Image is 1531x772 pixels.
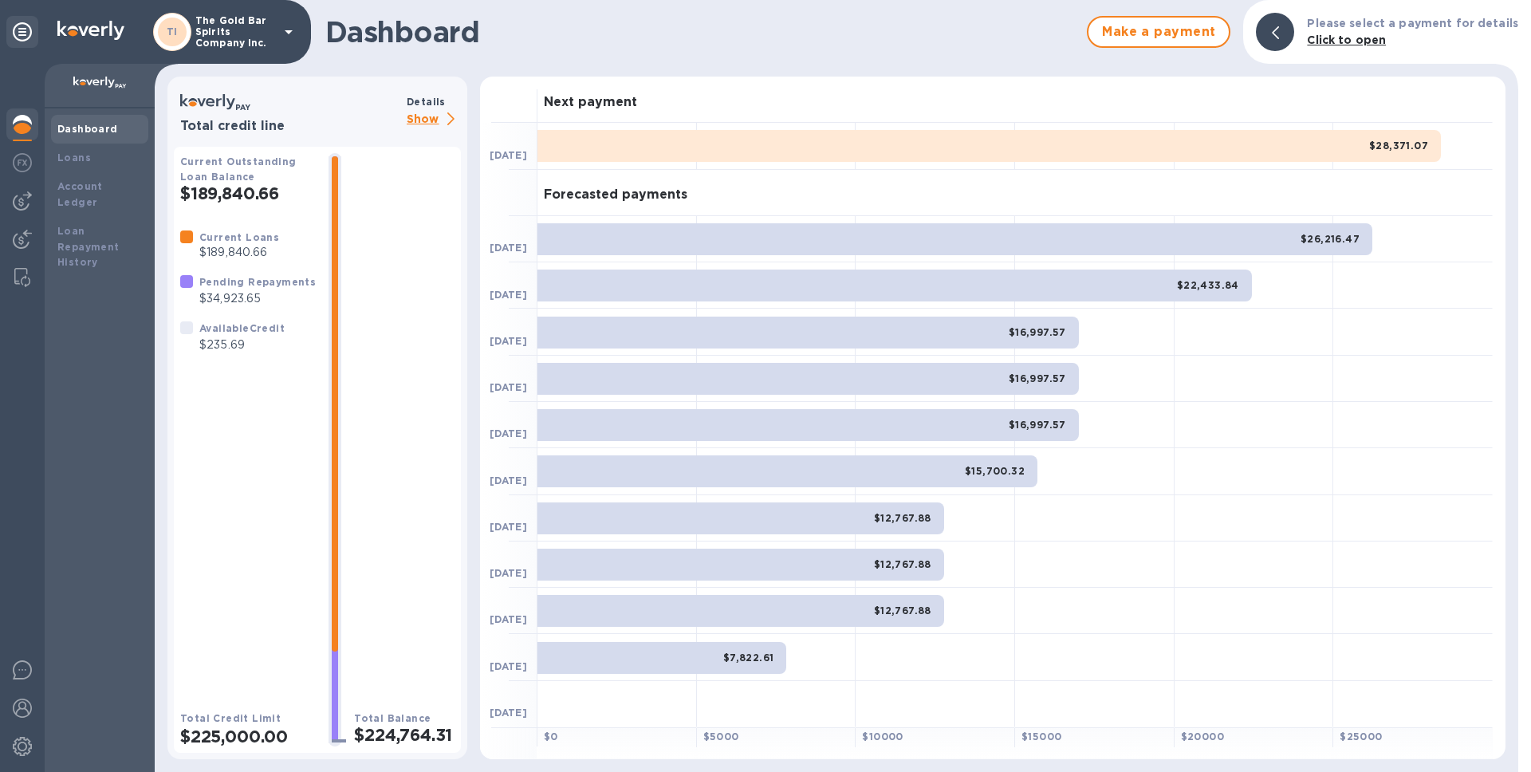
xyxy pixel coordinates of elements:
[874,605,931,616] b: $12,767.88
[199,290,316,307] p: $34,923.65
[13,153,32,172] img: Foreign exchange
[1301,233,1360,245] b: $26,216.47
[1101,22,1216,41] span: Make a payment
[407,96,446,108] b: Details
[703,731,739,742] b: $ 5000
[57,225,120,269] b: Loan Repayment History
[544,731,558,742] b: $ 0
[1009,326,1066,338] b: $16,997.57
[1181,731,1224,742] b: $ 20000
[1340,731,1382,742] b: $ 25000
[199,337,285,353] p: $235.69
[490,335,527,347] b: [DATE]
[1369,140,1428,152] b: $28,371.07
[490,521,527,533] b: [DATE]
[1021,731,1061,742] b: $ 15000
[199,276,316,288] b: Pending Repayments
[57,152,91,163] b: Loans
[180,727,316,746] h2: $225,000.00
[1009,372,1066,384] b: $16,997.57
[490,289,527,301] b: [DATE]
[965,465,1025,477] b: $15,700.32
[1009,419,1066,431] b: $16,997.57
[57,123,118,135] b: Dashboard
[874,512,931,524] b: $12,767.88
[354,725,455,745] h2: $224,764.31
[325,15,1079,49] h1: Dashboard
[199,231,279,243] b: Current Loans
[490,381,527,393] b: [DATE]
[490,242,527,254] b: [DATE]
[195,15,275,49] p: The Gold Bar Spirits Company Inc.
[199,244,279,261] p: $189,840.66
[6,16,38,48] div: Unpin categories
[407,110,461,130] p: Show
[490,475,527,486] b: [DATE]
[490,567,527,579] b: [DATE]
[490,660,527,672] b: [DATE]
[490,149,527,161] b: [DATE]
[490,427,527,439] b: [DATE]
[862,731,903,742] b: $ 10000
[57,180,103,208] b: Account Ledger
[180,119,400,134] h3: Total credit line
[354,712,431,724] b: Total Balance
[490,613,527,625] b: [DATE]
[874,558,931,570] b: $12,767.88
[723,652,774,664] b: $7,822.61
[167,26,178,37] b: TI
[1177,279,1239,291] b: $22,433.84
[1087,16,1230,48] button: Make a payment
[544,187,687,203] h3: Forecasted payments
[180,712,281,724] b: Total Credit Limit
[57,21,124,40] img: Logo
[490,707,527,719] b: [DATE]
[199,322,285,334] b: Available Credit
[180,156,297,183] b: Current Outstanding Loan Balance
[544,95,637,110] h3: Next payment
[180,183,316,203] h2: $189,840.66
[1307,17,1518,30] b: Please select a payment for details
[1307,33,1386,46] b: Click to open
